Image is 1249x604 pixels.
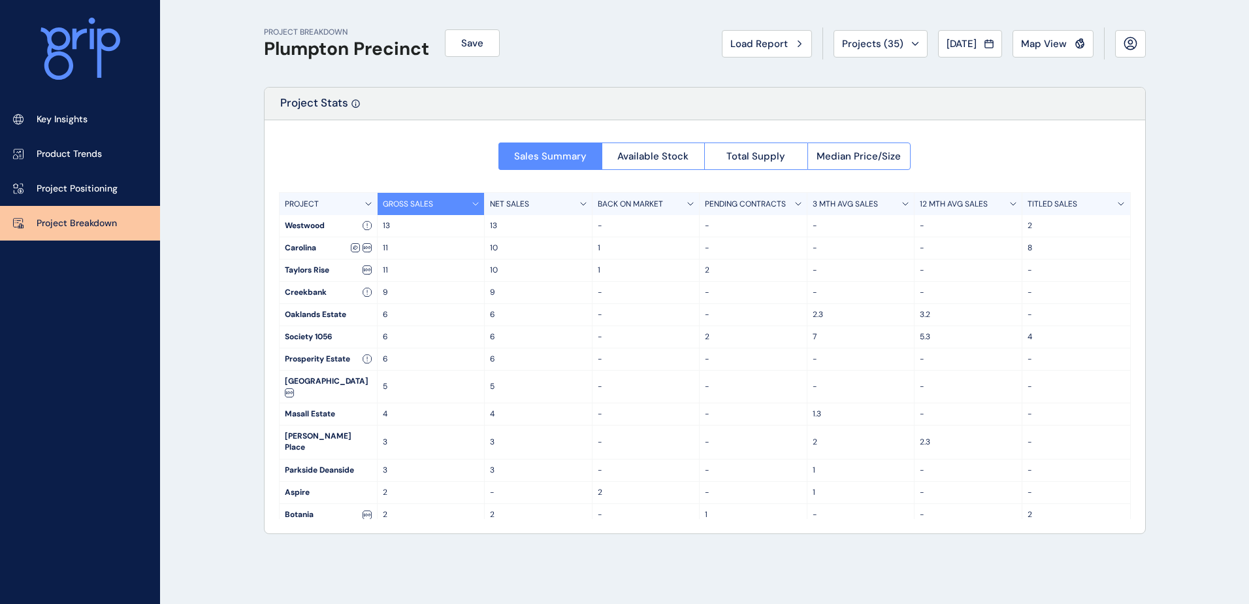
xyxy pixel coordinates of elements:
[705,243,802,254] p: -
[705,331,802,343] p: 2
[920,487,1016,498] p: -
[813,487,909,498] p: 1
[817,150,901,163] span: Median Price/Size
[1028,265,1125,276] p: -
[1028,487,1125,498] p: -
[947,37,977,50] span: [DATE]
[490,437,587,448] p: 3
[490,287,587,298] p: 9
[704,143,807,170] button: Total Supply
[705,437,802,448] p: -
[705,265,802,276] p: 2
[598,354,694,365] p: -
[842,37,903,50] span: Projects ( 35 )
[598,220,694,231] p: -
[1028,509,1125,520] p: 2
[705,409,802,420] p: -
[383,437,479,448] p: 3
[383,287,479,298] p: 9
[813,354,909,365] p: -
[498,143,602,170] button: Sales Summary
[813,309,909,320] p: 2.3
[598,437,694,448] p: -
[598,243,694,254] p: 1
[1028,199,1077,210] p: TITLED SALES
[383,354,479,365] p: 6
[1028,409,1125,420] p: -
[280,260,377,281] div: Taylors Rise
[1021,37,1067,50] span: Map View
[280,403,377,425] div: Masall Estate
[730,37,788,50] span: Load Report
[705,354,802,365] p: -
[920,465,1016,476] p: -
[490,220,587,231] p: 13
[920,220,1016,231] p: -
[920,287,1016,298] p: -
[490,265,587,276] p: 10
[617,150,689,163] span: Available Stock
[1028,220,1125,231] p: 2
[490,409,587,420] p: 4
[813,199,878,210] p: 3 MTH AVG SALES
[461,37,483,50] span: Save
[1028,381,1125,392] p: -
[280,215,377,237] div: Westwood
[598,331,694,343] p: -
[705,465,802,476] p: -
[383,409,479,420] p: 4
[264,27,429,38] p: PROJECT BREAKDOWN
[1028,354,1125,365] p: -
[280,371,377,403] div: [GEOGRAPHIC_DATA]
[598,487,694,498] p: 2
[920,243,1016,254] p: -
[705,220,802,231] p: -
[1028,287,1125,298] p: -
[813,243,909,254] p: -
[1028,437,1125,448] p: -
[37,217,117,230] p: Project Breakdown
[1028,309,1125,320] p: -
[920,354,1016,365] p: -
[705,309,802,320] p: -
[813,437,909,448] p: 2
[813,287,909,298] p: -
[938,30,1002,58] button: [DATE]
[920,381,1016,392] p: -
[920,409,1016,420] p: -
[602,143,705,170] button: Available Stock
[598,199,663,210] p: BACK ON MARKET
[920,331,1016,343] p: 5.3
[598,265,694,276] p: 1
[490,243,587,254] p: 10
[1013,30,1094,58] button: Map View
[705,487,802,498] p: -
[726,150,785,163] span: Total Supply
[813,409,909,420] p: 1.3
[807,143,911,170] button: Median Price/Size
[813,220,909,231] p: -
[813,509,909,520] p: -
[490,309,587,320] p: 6
[920,509,1016,520] p: -
[383,199,433,210] p: GROSS SALES
[1028,465,1125,476] p: -
[383,265,479,276] p: 11
[705,509,802,520] p: 1
[445,29,500,57] button: Save
[813,381,909,392] p: -
[280,504,377,526] div: Botania
[598,381,694,392] p: -
[383,487,479,498] p: 2
[598,309,694,320] p: -
[280,95,348,120] p: Project Stats
[920,199,988,210] p: 12 MTH AVG SALES
[490,381,587,392] p: 5
[598,409,694,420] p: -
[514,150,587,163] span: Sales Summary
[285,199,319,210] p: PROJECT
[280,282,377,303] div: Creekbank
[490,509,587,520] p: 2
[722,30,812,58] button: Load Report
[383,243,479,254] p: 11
